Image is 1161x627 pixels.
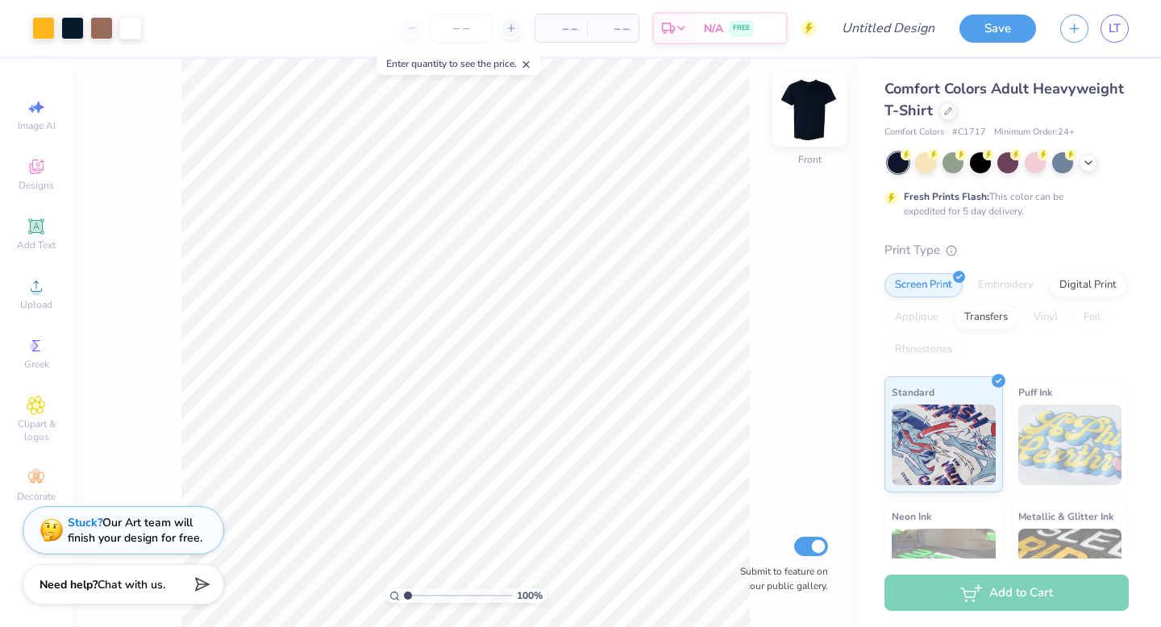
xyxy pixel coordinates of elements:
[994,126,1075,139] span: Minimum Order: 24 +
[884,305,949,330] div: Applique
[430,14,493,43] input: – –
[892,529,996,609] img: Neon Ink
[68,515,102,530] strong: Stuck?
[829,12,947,44] input: Untitled Design
[904,190,989,203] strong: Fresh Prints Flash:
[704,20,723,37] span: N/A
[892,508,931,525] span: Neon Ink
[19,179,54,192] span: Designs
[731,564,828,593] label: Submit to feature on our public gallery.
[884,338,963,362] div: Rhinestones
[98,577,165,592] span: Chat with us.
[1018,384,1052,401] span: Puff Ink
[1018,508,1113,525] span: Metallic & Glitter Ink
[24,358,49,371] span: Greek
[17,239,56,251] span: Add Text
[884,79,1124,120] span: Comfort Colors Adult Heavyweight T-Shirt
[20,298,52,311] span: Upload
[884,273,963,297] div: Screen Print
[959,15,1036,43] button: Save
[967,273,1044,297] div: Embroidery
[1101,15,1129,43] a: LT
[777,77,842,142] img: Front
[733,23,750,34] span: FREE
[904,189,1102,218] div: This color can be expedited for 5 day delivery.
[17,490,56,503] span: Decorate
[1109,19,1121,38] span: LT
[545,20,577,37] span: – –
[892,384,934,401] span: Standard
[954,305,1018,330] div: Transfers
[517,588,543,603] span: 100 %
[798,152,822,167] div: Front
[8,417,64,443] span: Clipart & logos
[377,52,541,75] div: Enter quantity to see the price.
[884,126,944,139] span: Comfort Colors
[1018,529,1122,609] img: Metallic & Glitter Ink
[40,577,98,592] strong: Need help?
[597,20,629,37] span: – –
[68,515,202,546] div: Our Art team will finish your design for free.
[1018,405,1122,485] img: Puff Ink
[1049,273,1127,297] div: Digital Print
[18,119,56,132] span: Image AI
[952,126,986,139] span: # C1717
[884,241,1129,260] div: Print Type
[892,405,996,485] img: Standard
[1073,305,1111,330] div: Foil
[1023,305,1068,330] div: Vinyl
